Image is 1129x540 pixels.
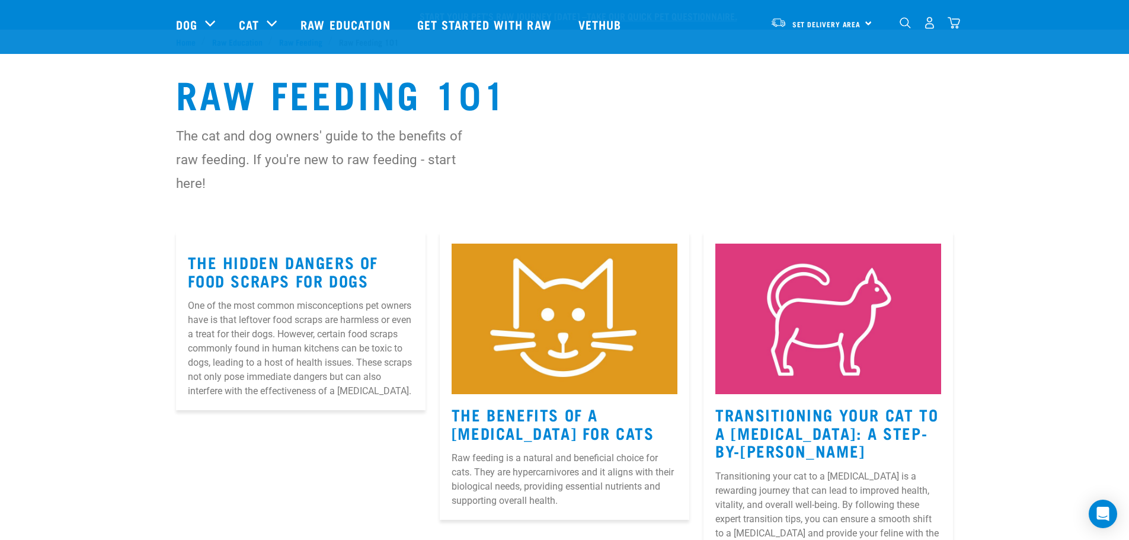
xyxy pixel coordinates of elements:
img: home-icon-1@2x.png [900,17,911,28]
span: Set Delivery Area [792,22,861,26]
img: Instagram_Core-Brand_Wildly-Good-Nutrition-13.jpg [715,244,941,394]
a: The Benefits Of A [MEDICAL_DATA] For Cats [452,410,654,437]
h1: Raw Feeding 101 [176,72,954,114]
div: Open Intercom Messenger [1089,500,1117,528]
a: Dog [176,15,197,33]
a: Raw Education [289,1,405,48]
p: One of the most common misconceptions pet owners have is that leftover food scraps are harmless o... [188,299,414,398]
p: Raw feeding is a natural and beneficial choice for cats. They are hypercarnivores and it aligns w... [452,451,677,508]
a: The Hidden Dangers of Food Scraps for Dogs [188,257,379,285]
a: Cat [239,15,259,33]
a: Get started with Raw [405,1,567,48]
img: Instagram_Core-Brand_Wildly-Good-Nutrition-2.jpg [452,244,677,394]
a: Transitioning Your Cat to a [MEDICAL_DATA]: A Step-by-[PERSON_NAME] [715,410,938,455]
img: van-moving.png [770,17,786,28]
img: home-icon@2x.png [948,17,960,29]
img: user.png [923,17,936,29]
p: The cat and dog owners' guide to the benefits of raw feeding. If you're new to raw feeding - star... [176,124,487,195]
a: Vethub [567,1,637,48]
